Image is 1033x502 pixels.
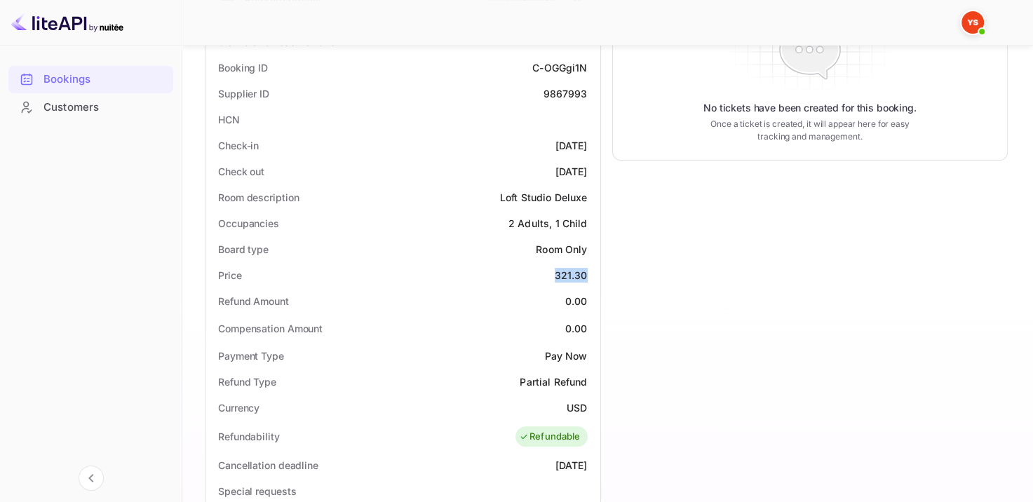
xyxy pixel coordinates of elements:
[218,374,276,389] div: Refund Type
[703,101,917,115] p: No tickets have been created for this booking.
[567,400,587,415] div: USD
[218,348,284,363] div: Payment Type
[218,164,264,179] div: Check out
[565,321,588,336] div: 0.00
[555,164,588,179] div: [DATE]
[218,429,280,444] div: Refundability
[8,94,173,120] a: Customers
[218,294,289,308] div: Refund Amount
[218,400,259,415] div: Currency
[218,86,269,101] div: Supplier ID
[79,466,104,491] button: Collapse navigation
[555,458,588,473] div: [DATE]
[8,66,173,92] a: Bookings
[218,112,240,127] div: HCN
[536,242,587,257] div: Room Only
[704,118,915,143] p: Once a ticket is created, it will appear here for easy tracking and management.
[555,268,588,283] div: 321.30
[961,11,984,34] img: Yandex Support
[555,138,588,153] div: [DATE]
[532,60,587,75] div: C-OGGgi1N
[520,374,587,389] div: Partial Refund
[218,60,268,75] div: Booking ID
[218,268,242,283] div: Price
[11,11,123,34] img: LiteAPI logo
[519,430,581,444] div: Refundable
[543,86,587,101] div: 9867993
[565,294,588,308] div: 0.00
[218,138,259,153] div: Check-in
[8,94,173,121] div: Customers
[43,72,166,88] div: Bookings
[218,321,323,336] div: Compensation Amount
[218,216,279,231] div: Occupancies
[43,100,166,116] div: Customers
[218,458,318,473] div: Cancellation deadline
[508,216,588,231] div: 2 Adults, 1 Child
[218,484,296,498] div: Special requests
[500,190,588,205] div: Loft Studio Deluxe
[218,242,269,257] div: Board type
[544,348,587,363] div: Pay Now
[218,190,299,205] div: Room description
[8,66,173,93] div: Bookings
